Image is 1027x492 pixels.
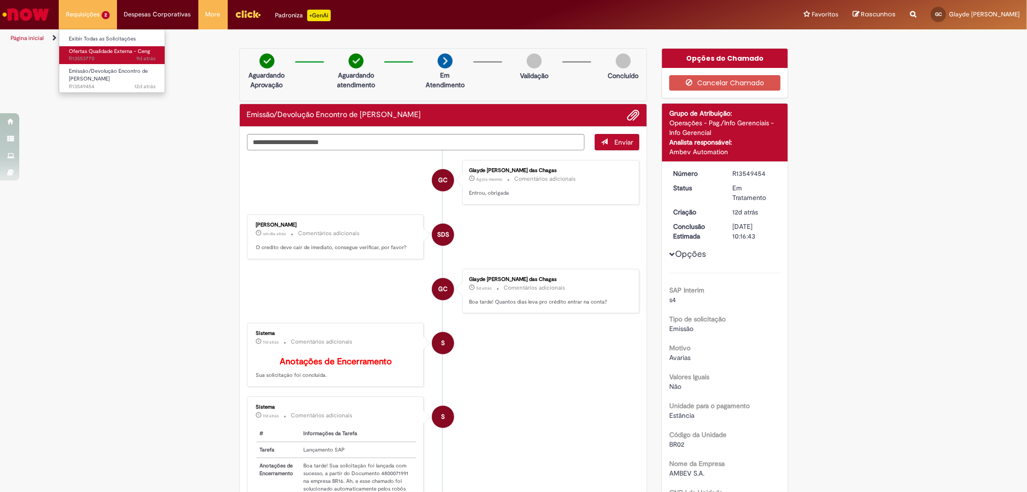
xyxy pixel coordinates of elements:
[935,11,942,17] span: GC
[136,55,156,62] span: 9d atrás
[669,75,780,91] button: Cancelar Chamado
[669,147,780,157] div: Ambev Automation
[59,46,165,64] a: Aberto R13553770 : Ofertas Qualidade Externa - Ceng
[441,332,445,355] span: S
[666,207,725,217] dt: Criação
[669,440,684,449] span: BR02
[247,111,421,120] h2: Emissão/Devolução Encontro de Contas Fornecedor Histórico de tíquete
[732,207,777,217] div: 19/09/2025 09:20:56
[432,406,454,428] div: System
[136,55,156,62] time: 22/09/2025 09:13:11
[291,412,353,420] small: Comentários adicionais
[263,339,279,345] span: 11d atrás
[476,285,492,291] time: 25/09/2025 12:44:26
[669,344,690,352] b: Motivo
[59,29,165,93] ul: Requisições
[669,324,693,333] span: Emissão
[662,49,788,68] div: Opções do Chamado
[732,208,758,216] span: 12d atrás
[949,10,1020,18] span: Glayde [PERSON_NAME]
[263,413,279,419] span: 11d atrás
[59,66,165,87] a: Aberto R13549454 : Emissão/Devolução Encontro de Contas Fornecedor
[527,53,542,68] img: img-circle-grey.png
[11,34,44,42] a: Página inicial
[432,278,454,300] div: Glayde Selma Carvalho das Chagas
[669,372,709,381] b: Valores Iguais
[244,70,290,90] p: Aguardando Aprovação
[438,169,448,192] span: GC
[669,430,727,439] b: Código da Unidade
[349,53,364,68] img: check-circle-green.png
[134,83,156,90] time: 19/09/2025 09:20:58
[476,176,502,182] span: Agora mesmo
[422,70,468,90] p: Em Atendimento
[812,10,838,19] span: Favoritos
[669,411,694,420] span: Estância
[437,223,449,246] span: SDS
[732,183,777,202] div: Em Tratamento
[469,168,629,173] div: Glayde [PERSON_NAME] das Chagas
[307,10,331,21] p: +GenAi
[438,53,453,68] img: arrow-next.png
[476,176,502,182] time: 30/09/2025 10:39:50
[69,83,156,91] span: R13549454
[732,169,777,178] div: R13549454
[669,118,780,137] div: Operações - Pag./Info Gerenciais - Info Gerencial
[134,83,156,90] span: 12d atrás
[263,231,286,237] time: 29/09/2025 09:31:19
[256,357,416,379] p: Sua solicitação foi concluída.
[666,183,725,193] dt: Status
[469,277,629,282] div: Glayde [PERSON_NAME] das Chagas
[247,134,585,150] textarea: Digite sua mensagem aqui...
[861,10,896,19] span: Rascunhos
[669,469,704,478] span: AMBEV S.A.
[102,11,110,19] span: 2
[263,231,286,237] span: um dia atrás
[666,222,725,241] dt: Conclusão Estimada
[59,34,165,44] a: Exibir Todas as Solicitações
[438,278,448,301] span: GC
[256,244,416,252] p: O credito deve cair de imediato, consegue verificar, por favor?
[260,53,274,68] img: check-circle-green.png
[608,71,638,80] p: Concluído
[263,339,279,345] time: 19/09/2025 15:41:02
[469,189,629,197] p: Entrou, obrigada
[300,442,416,458] td: Lançamento SAP
[256,442,300,458] th: Tarefa
[669,353,690,362] span: Avarias
[853,10,896,19] a: Rascunhos
[299,229,360,238] small: Comentários adicionais
[732,222,777,241] div: [DATE] 10:16:43
[256,426,300,442] th: #
[432,169,454,191] div: Glayde Selma Carvalho das Chagas
[256,222,416,228] div: [PERSON_NAME]
[476,285,492,291] span: 5d atrás
[280,356,392,367] b: Anotações de Encerramento
[1,5,51,24] img: ServiceNow
[7,29,677,47] ul: Trilhas de página
[514,175,576,183] small: Comentários adicionais
[69,48,150,55] span: Ofertas Qualidade Externa - Ceng
[595,134,639,150] button: Enviar
[124,10,191,19] span: Despesas Corporativas
[669,286,704,294] b: SAP Interim
[669,382,681,391] span: Não
[669,295,676,304] span: s4
[300,426,416,442] th: Informações da Tarefa
[669,137,780,147] div: Analista responsável:
[669,315,726,323] b: Tipo de solicitação
[263,413,279,419] time: 19/09/2025 15:41:00
[669,401,750,410] b: Unidade para o pagamento
[669,459,725,468] b: Nome da Empresa
[669,108,780,118] div: Grupo de Atribuição:
[69,55,156,63] span: R13553770
[235,7,261,21] img: click_logo_yellow_360x200.png
[441,405,445,428] span: S
[616,53,631,68] img: img-circle-grey.png
[504,284,565,292] small: Comentários adicionais
[275,10,331,21] div: Padroniza
[614,138,633,146] span: Enviar
[291,338,353,346] small: Comentários adicionais
[432,224,454,246] div: Sabrina Da Silva Oliveira
[256,331,416,336] div: Sistema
